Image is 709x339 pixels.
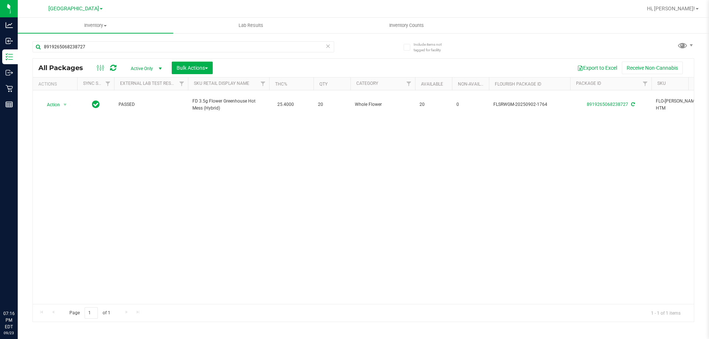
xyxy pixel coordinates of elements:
[576,81,601,86] a: Package ID
[32,41,334,52] input: Search Package ID, Item Name, SKU, Lot or Part Number...
[6,53,13,60] inline-svg: Inventory
[587,102,628,107] a: 8919265068238727
[6,85,13,92] inline-svg: Retail
[102,77,114,90] a: Filter
[356,81,378,86] a: Category
[177,65,208,71] span: Bulk Actions
[257,77,269,90] a: Filter
[18,22,173,29] span: Inventory
[61,100,70,110] span: select
[647,6,695,11] span: Hi, [PERSON_NAME]!
[18,18,173,33] a: Inventory
[85,307,98,319] input: 1
[639,77,651,90] a: Filter
[622,62,683,74] button: Receive Non-Cannabis
[38,64,90,72] span: All Packages
[355,101,411,108] span: Whole Flower
[495,82,541,87] a: Flourish Package ID
[6,101,13,108] inline-svg: Reports
[419,101,448,108] span: 20
[421,82,443,87] a: Available
[319,82,328,87] a: Qty
[456,101,484,108] span: 0
[6,37,13,45] inline-svg: Inbound
[40,100,60,110] span: Action
[92,99,100,110] span: In Sync
[493,101,566,108] span: FLSRWGM-20250902-1764
[172,62,213,74] button: Bulk Actions
[458,82,491,87] a: Non-Available
[194,81,249,86] a: Sku Retail Display Name
[48,6,99,12] span: [GEOGRAPHIC_DATA]
[403,77,415,90] a: Filter
[630,102,635,107] span: Sync from Compliance System
[63,307,116,319] span: Page of 1
[329,18,484,33] a: Inventory Counts
[657,81,666,86] a: SKU
[176,77,188,90] a: Filter
[275,82,287,87] a: THC%
[83,81,112,86] a: Sync Status
[414,42,451,53] span: Include items not tagged for facility
[173,18,329,33] a: Lab Results
[120,81,178,86] a: External Lab Test Result
[6,69,13,76] inline-svg: Outbound
[318,101,346,108] span: 20
[6,21,13,29] inline-svg: Analytics
[38,82,74,87] div: Actions
[3,310,14,330] p: 07:16 PM EDT
[3,330,14,336] p: 09/23
[325,41,330,51] span: Clear
[7,280,30,302] iframe: Resource center
[229,22,273,29] span: Lab Results
[379,22,434,29] span: Inventory Counts
[572,62,622,74] button: Export to Excel
[192,98,265,112] span: FD 3.5g Flower Greenhouse Hot Mess (Hybrid)
[645,307,686,318] span: 1 - 1 of 1 items
[274,99,298,110] span: 25.4000
[119,101,184,108] span: PASSED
